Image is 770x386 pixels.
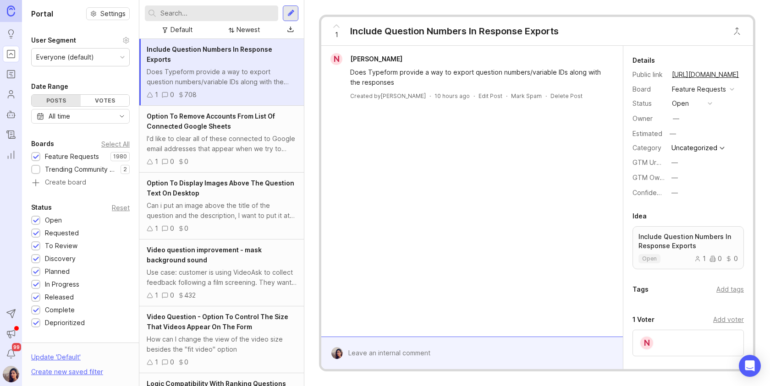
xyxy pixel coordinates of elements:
div: Posts [32,95,81,106]
div: Requested [45,228,79,238]
label: Confidence [632,189,668,196]
div: · [545,92,547,100]
div: Everyone (default) [36,52,94,62]
div: · [473,92,475,100]
button: Notifications [3,346,19,362]
div: To Review [45,241,77,251]
div: — [667,128,679,140]
div: Feature Requests [672,84,726,94]
div: 0 [184,157,188,167]
div: Default [170,25,192,35]
span: Settings [100,9,126,18]
div: — [673,114,679,124]
div: Include Question Numbers In Response Exports [350,25,559,38]
a: Users [3,86,19,103]
div: I'd like to clear all of these connected to Google email addresses that appear when we try to con... [147,134,297,154]
a: 10 hours ago [434,92,470,100]
a: Include Question Numbers In Response Exportsopen100 [632,226,744,269]
a: Option To Display Images Above The Question Text On DesktopCan i put an image above the title of ... [139,173,304,239]
div: 1 [155,90,158,100]
img: Canny Home [7,5,15,16]
div: In Progress [45,279,79,289]
div: 0 [709,256,722,262]
div: Public link [632,70,665,80]
div: Tags [632,284,649,295]
span: Include Question Numbers In Response Exports [147,45,272,63]
div: Can i put an image above the title of the question and the description, I want to put it at the t... [147,201,297,221]
div: Created by [PERSON_NAME] [350,92,426,100]
div: Boards [31,138,54,149]
div: Use case: customer is using VideoAsk to collect feedback following a film screening. They want to... [147,267,297,288]
a: [URL][DOMAIN_NAME] [669,69,742,81]
div: Add tags [716,284,744,294]
div: · [506,92,507,100]
div: Status [632,98,665,109]
div: 1 [155,157,158,167]
div: Update ' Default ' [31,352,81,367]
a: N[PERSON_NAME] [325,53,410,65]
a: Settings [86,7,130,20]
div: 1 Voter [632,314,654,325]
div: N [639,336,654,350]
div: 0 [184,357,188,367]
a: Autopilot [3,106,19,123]
a: Roadmaps [3,66,19,82]
div: 0 [170,90,174,100]
div: Status [31,202,52,213]
div: 0 [170,357,174,367]
p: 1980 [113,153,127,160]
div: Create new saved filter [31,367,103,377]
span: 1 [335,30,338,40]
div: Trending Community Topics [45,164,116,174]
div: How can I change the view of the video size besides the "fit video" option [147,334,297,354]
div: Details [632,55,655,66]
label: GTM Urgency [632,158,676,166]
div: 708 [184,90,197,100]
div: · [429,92,431,100]
div: 0 [170,223,174,234]
div: Released [45,292,74,302]
div: 0 [170,157,174,167]
div: Owner [632,114,665,124]
div: Add voter [713,315,744,325]
div: Category [632,143,665,153]
p: 2 [123,166,127,173]
div: — [671,188,678,198]
div: All time [49,111,70,121]
button: Close button [728,22,746,40]
span: 99 [12,343,21,351]
div: 0 [170,290,174,300]
button: Announcements [3,326,19,342]
svg: toggle icon [115,113,129,120]
div: Does Typeform provide a way to export question numbers/variable IDs along with the responses [350,67,605,87]
div: Uncategorized [671,145,717,151]
img: Leigh Smith [3,366,19,382]
div: Edit Post [478,92,502,100]
div: Idea [632,211,647,222]
button: Send to Autopilot [3,305,19,322]
a: Reporting [3,147,19,163]
a: Portal [3,46,19,62]
a: Create board [31,179,130,187]
div: Deprioritized [45,318,85,328]
a: Changelog [3,126,19,143]
div: Estimated [632,130,662,137]
div: 1 [155,357,158,367]
a: Video question improvement - mask background soundUse case: customer is using VideoAsk to collect... [139,239,304,306]
a: Option To Remove Accounts From List Of Connected Google SheetsI'd like to clear all of these conn... [139,106,304,173]
span: Video question improvement - mask background sound [147,246,262,264]
div: 0 [184,223,188,234]
div: — [671,173,678,183]
div: Reset [112,205,130,210]
div: N [330,53,342,65]
p: Include Question Numbers In Response Exports [638,232,738,250]
div: Votes [81,95,130,106]
div: Date Range [31,81,68,92]
a: Include Question Numbers In Response ExportsDoes Typeform provide a way to export question number... [139,39,304,106]
div: — [671,158,678,168]
div: Newest [236,25,260,35]
div: Does Typeform provide a way to export question numbers/variable IDs along with the responses [147,67,297,87]
div: User Segment [31,35,76,46]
